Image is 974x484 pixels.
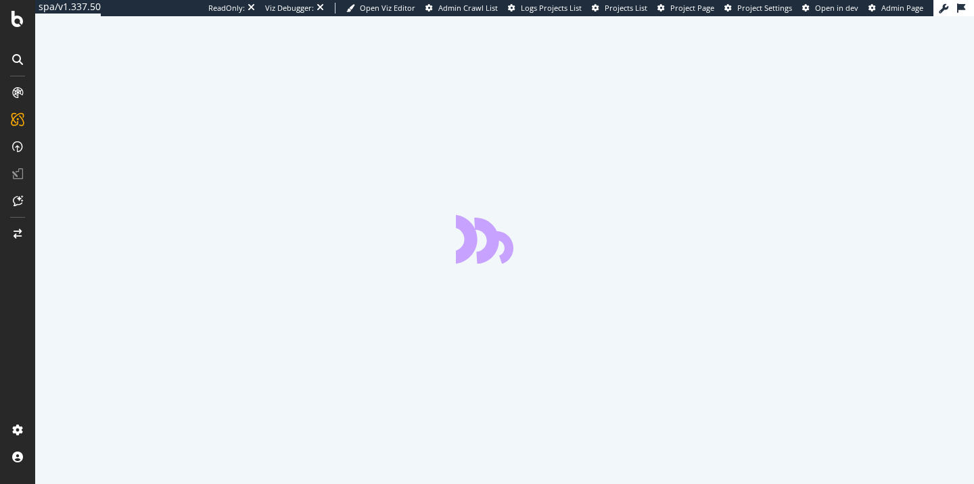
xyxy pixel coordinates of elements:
[815,3,858,13] span: Open in dev
[670,3,714,13] span: Project Page
[802,3,858,14] a: Open in dev
[508,3,582,14] a: Logs Projects List
[605,3,647,13] span: Projects List
[346,3,415,14] a: Open Viz Editor
[456,215,553,264] div: animation
[737,3,792,13] span: Project Settings
[868,3,923,14] a: Admin Page
[425,3,498,14] a: Admin Crawl List
[360,3,415,13] span: Open Viz Editor
[265,3,314,14] div: Viz Debugger:
[521,3,582,13] span: Logs Projects List
[438,3,498,13] span: Admin Crawl List
[881,3,923,13] span: Admin Page
[657,3,714,14] a: Project Page
[724,3,792,14] a: Project Settings
[208,3,245,14] div: ReadOnly:
[592,3,647,14] a: Projects List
